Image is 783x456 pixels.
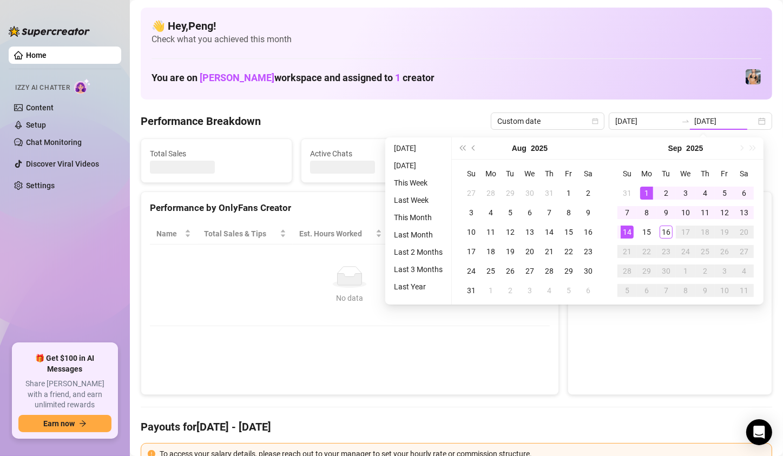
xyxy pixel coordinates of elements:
div: Open Intercom Messenger [746,419,772,445]
div: Sales by OnlyFans Creator [577,201,763,215]
img: AI Chatter [74,78,91,94]
h4: Payouts for [DATE] - [DATE] [141,419,772,434]
th: Sales / Hour [389,223,461,244]
a: Settings [26,181,55,190]
span: Earn now [43,419,75,428]
span: Check what you achieved this month [152,34,761,45]
span: swap-right [681,117,690,125]
span: Custom date [497,113,598,129]
span: calendar [592,118,598,124]
div: Performance by OnlyFans Creator [150,201,550,215]
a: Discover Viral Videos [26,160,99,168]
span: Sales / Hour [395,228,446,240]
span: arrow-right [79,420,87,427]
div: Est. Hours Worked [299,228,373,240]
button: Earn nowarrow-right [18,415,111,432]
h4: 👋 Hey, Peng ! [152,18,761,34]
span: Total Sales [150,148,283,160]
input: Start date [615,115,677,127]
a: Home [26,51,47,60]
span: Active Chats [310,148,443,160]
span: [PERSON_NAME] [200,72,274,83]
th: Total Sales & Tips [198,223,293,244]
h4: Performance Breakdown [141,114,261,129]
span: Chat Conversion [467,228,534,240]
input: End date [694,115,756,127]
span: Share [PERSON_NAME] with a friend, and earn unlimited rewards [18,379,111,411]
a: Content [26,103,54,112]
span: Name [156,228,182,240]
span: Total Sales & Tips [204,228,278,240]
th: Name [150,223,198,244]
a: Chat Monitoring [26,138,82,147]
h1: You are on workspace and assigned to creator [152,72,435,84]
img: logo-BBDzfeDw.svg [9,26,90,37]
span: 1 [395,72,400,83]
span: Izzy AI Chatter [15,83,70,93]
span: 🎁 Get $100 in AI Messages [18,353,111,374]
img: Veronica [746,69,761,84]
a: Setup [26,121,46,129]
div: No data [161,292,539,304]
span: to [681,117,690,125]
span: Messages Sent [470,148,603,160]
th: Chat Conversion [460,223,549,244]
